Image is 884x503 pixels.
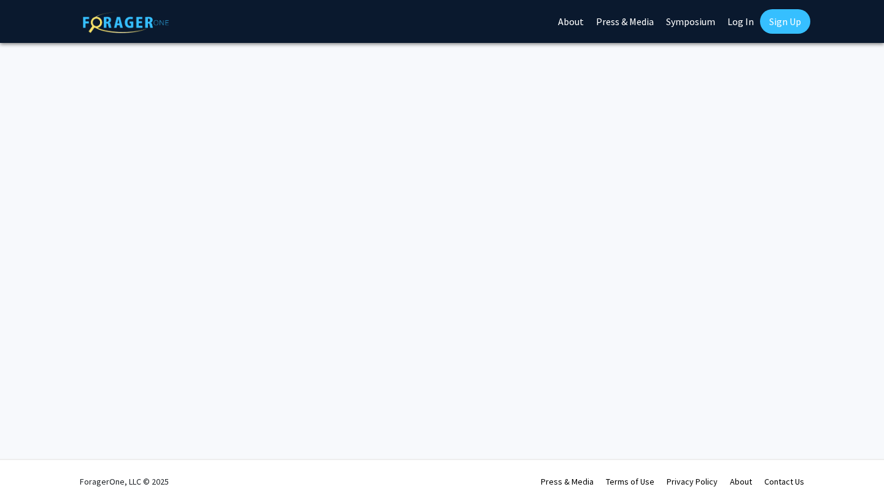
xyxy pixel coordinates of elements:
a: Terms of Use [606,476,654,487]
a: Contact Us [764,476,804,487]
a: Press & Media [541,476,594,487]
a: Sign Up [760,9,810,34]
a: Privacy Policy [667,476,718,487]
img: ForagerOne Logo [83,12,169,33]
a: About [730,476,752,487]
div: ForagerOne, LLC © 2025 [80,460,169,503]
